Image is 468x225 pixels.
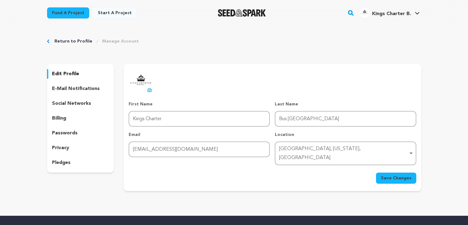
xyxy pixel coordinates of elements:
p: Last Name [275,101,416,107]
div: Breadcrumb [47,38,421,44]
a: Return to Profile [54,38,92,44]
p: billing [52,115,66,122]
p: passwords [52,129,78,137]
button: edit profile [47,69,114,79]
button: e-mail notifications [47,84,114,94]
button: passwords [47,128,114,138]
input: Last Name [275,111,416,127]
img: Seed&Spark Logo Dark Mode [218,9,266,17]
button: social networks [47,99,114,108]
span: Kings Charter B. [372,11,411,16]
input: First Name [129,111,270,127]
button: Save Changes [376,173,416,184]
a: Manage Account [102,38,139,44]
div: Kings Charter B.'s Profile [360,8,411,18]
div: [GEOGRAPHIC_DATA], [US_STATE], [GEOGRAPHIC_DATA] [279,145,408,162]
p: edit profile [52,70,79,78]
a: Kings Charter B.'s Profile [358,6,421,18]
span: Kings Charter B.'s Profile [358,6,421,19]
p: First Name [129,101,270,107]
input: Email [129,141,270,157]
button: pledges [47,158,114,168]
p: privacy [52,144,69,152]
p: Location [275,132,416,138]
button: privacy [47,143,114,153]
a: Seed&Spark Homepage [218,9,266,17]
img: kingscharterbususa%20logo.jpeg [360,8,370,18]
button: billing [47,113,114,123]
p: pledges [52,159,70,166]
span: Save Changes [381,175,411,181]
p: social networks [52,100,91,107]
p: e-mail notifications [52,85,100,92]
p: Email [129,132,270,138]
a: Fund a project [47,7,89,18]
a: Start a project [93,7,137,18]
